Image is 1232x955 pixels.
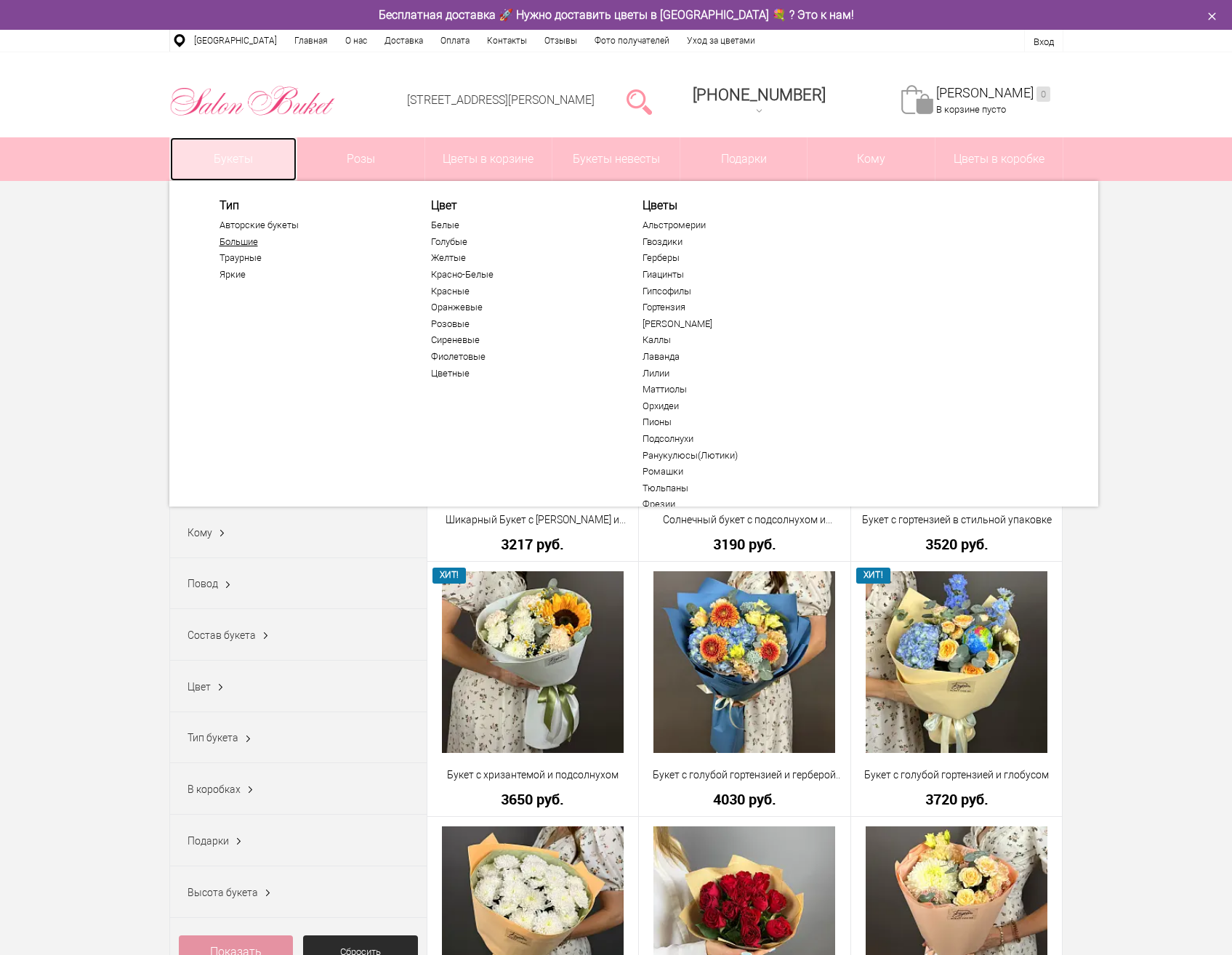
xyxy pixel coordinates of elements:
img: Цветы Нижний Новгород [169,82,336,120]
a: 4030 руб. [648,791,841,807]
a: Пионы [643,416,821,428]
span: Состав букета [188,629,256,641]
a: Цветы [643,198,821,212]
span: В коробках [188,783,241,795]
a: Тюльпаны [643,483,821,494]
img: Букет с голубой гортензией и герберой мини [653,571,835,753]
a: Яркие [220,269,398,281]
a: Авторские букеты [220,219,398,231]
a: Гвоздики [643,236,821,248]
a: Сиреневые [431,334,610,346]
img: Букет с хризантемой и подсолнухом [442,571,624,753]
span: Подарки [188,835,229,847]
a: 3190 руб. [648,536,841,552]
a: Оплата [432,30,478,52]
a: Подарки [680,137,808,181]
span: В корзине пусто [936,104,1006,115]
a: Отзывы [536,30,586,52]
span: Кому [188,527,212,539]
a: 3520 руб. [861,536,1053,552]
a: Шикарный Букет с [PERSON_NAME] и [PERSON_NAME] [437,512,629,528]
a: Голубые [431,236,610,248]
a: Контакты [478,30,536,52]
a: Красно-Белые [431,269,610,281]
a: Ранукулюсы(Лютики) [643,450,821,462]
a: Орхидеи [643,400,821,412]
a: Белые [431,219,610,231]
a: [PHONE_NUMBER] [684,81,834,122]
a: 3720 руб. [861,791,1053,807]
span: Тип букета [188,732,238,744]
a: Цветы в корзине [425,137,552,181]
a: Букет с хризантемой и подсолнухом [437,767,629,783]
a: Букеты невесты [552,137,680,181]
a: [PERSON_NAME] [936,85,1050,102]
a: Каллы [643,334,821,346]
a: Гиацинты [643,269,821,281]
a: 3217 руб. [437,536,629,552]
a: Лилии [643,368,821,379]
span: Тип [220,198,398,212]
span: [PHONE_NUMBER] [693,86,826,104]
a: Вход [1034,36,1054,47]
a: Солнечный букет с подсолнухом и диантусами [648,512,841,528]
a: Доставка [376,30,432,52]
a: Цветы в коробке [935,137,1063,181]
a: 3650 руб. [437,791,629,807]
a: Фото получателей [586,30,678,52]
a: Фиолетовые [431,351,610,363]
a: Ромашки [643,466,821,477]
a: Букет с голубой гортензией и глобусом [861,767,1053,783]
div: Бесплатная доставка 🚀 Нужно доставить цветы в [GEOGRAPHIC_DATA] 💐 ? Это к нам! [158,7,1074,23]
a: Гипсофилы [643,286,821,297]
a: Гортензия [643,302,821,313]
ins: 0 [1036,86,1050,102]
a: Главная [286,30,337,52]
a: Лаванда [643,351,821,363]
span: Кому [808,137,935,181]
span: ХИТ! [856,568,890,583]
a: О нас [337,30,376,52]
a: Фрезии [643,499,821,510]
a: Красные [431,286,610,297]
span: ХИТ! [432,568,467,583]
a: Желтые [431,252,610,264]
a: Герберы [643,252,821,264]
a: [STREET_ADDRESS][PERSON_NAME] [407,93,595,107]
a: Розовые [431,318,610,330]
a: Букеты [170,137,297,181]
span: Цвет [188,681,211,693]
a: Оранжевые [431,302,610,313]
a: Розы [297,137,424,181]
a: [PERSON_NAME] [643,318,821,330]
a: Цветные [431,368,610,379]
a: Букет с голубой гортензией и герберой мини [648,767,841,783]
a: Альстромерии [643,219,821,231]
span: Цвет [431,198,610,212]
a: Уход за цветами [678,30,764,52]
a: Траурные [220,252,398,264]
a: Подсолнухи [643,433,821,445]
span: Высота букета [188,887,258,898]
img: Букет с голубой гортензией и глобусом [866,571,1047,753]
a: Большие [220,236,398,248]
a: Букет с гортензией в стильной упаковке [861,512,1053,528]
a: [GEOGRAPHIC_DATA] [185,30,286,52]
span: Повод [188,578,218,589]
a: Маттиолы [643,384,821,395]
